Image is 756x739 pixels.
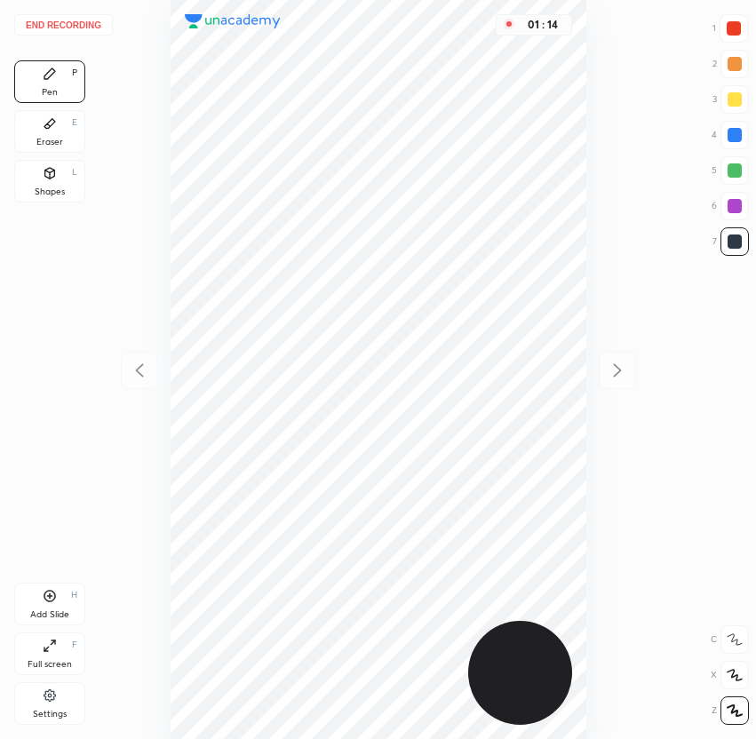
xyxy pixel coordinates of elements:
div: X [711,661,749,689]
div: 3 [712,85,749,114]
div: Z [712,696,749,725]
div: P [72,68,77,77]
div: Add Slide [30,610,69,619]
div: 5 [712,156,749,185]
div: H [71,591,77,600]
button: End recording [14,14,113,36]
div: 7 [712,227,749,256]
div: F [72,640,77,649]
div: Eraser [36,138,63,147]
div: Settings [33,710,67,719]
img: logo.38c385cc.svg [185,14,281,28]
div: L [72,168,77,177]
div: C [711,625,749,654]
div: Pen [42,88,58,97]
div: 1 [712,14,748,43]
div: 2 [712,50,749,78]
div: Shapes [35,187,65,196]
div: E [72,118,77,127]
div: 4 [712,121,749,149]
div: 6 [712,192,749,220]
div: 01 : 14 [521,19,564,31]
div: Full screen [28,660,72,669]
